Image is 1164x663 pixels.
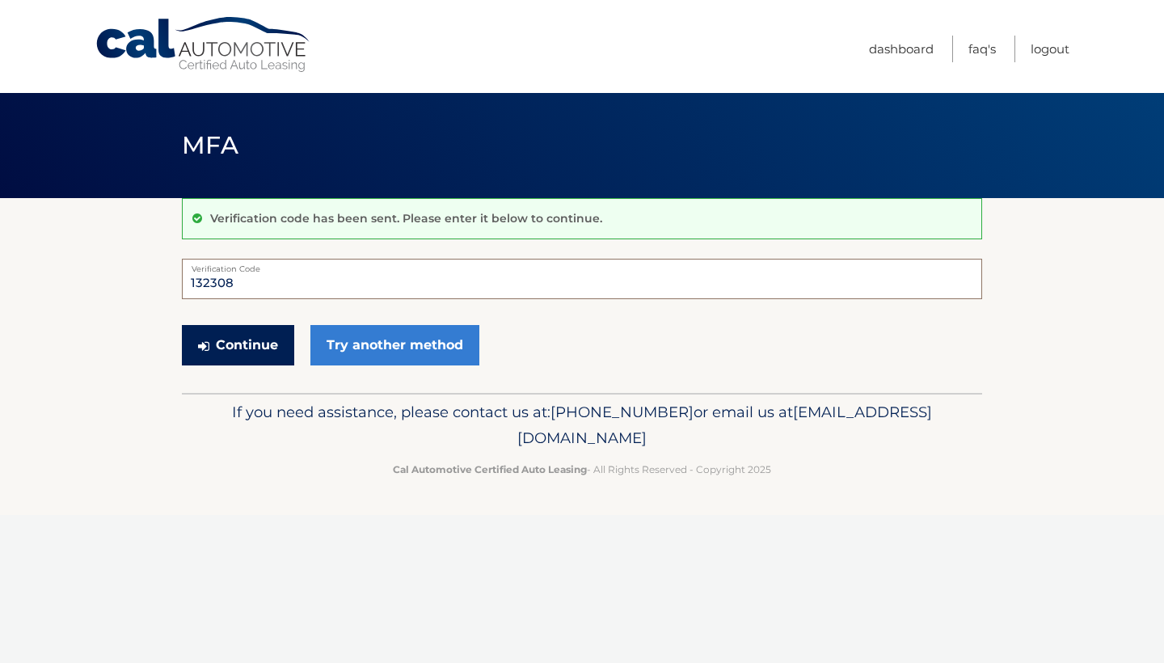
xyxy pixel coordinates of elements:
[182,130,238,160] span: MFA
[192,399,972,451] p: If you need assistance, please contact us at: or email us at
[310,325,479,365] a: Try another method
[869,36,934,62] a: Dashboard
[1031,36,1069,62] a: Logout
[968,36,996,62] a: FAQ's
[95,16,313,74] a: Cal Automotive
[210,211,602,226] p: Verification code has been sent. Please enter it below to continue.
[182,259,982,299] input: Verification Code
[393,463,587,475] strong: Cal Automotive Certified Auto Leasing
[182,325,294,365] button: Continue
[192,461,972,478] p: - All Rights Reserved - Copyright 2025
[182,259,982,272] label: Verification Code
[517,403,932,447] span: [EMAIL_ADDRESS][DOMAIN_NAME]
[550,403,694,421] span: [PHONE_NUMBER]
